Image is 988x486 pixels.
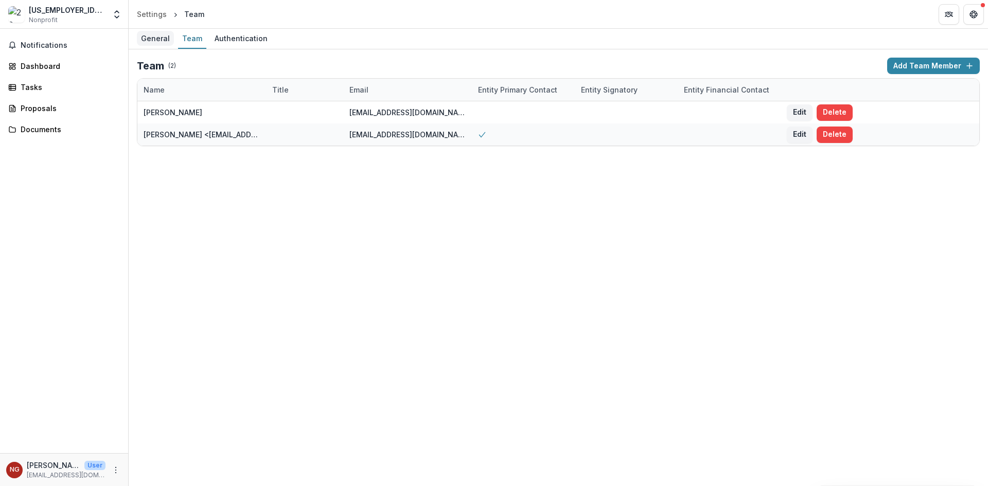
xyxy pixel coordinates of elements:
[21,124,116,135] div: Documents
[678,84,775,95] div: Entity Financial Contact
[4,79,124,96] a: Tasks
[887,58,980,74] button: Add Team Member
[575,84,644,95] div: Entity Signatory
[4,100,124,117] a: Proposals
[8,6,25,23] img: 20-1209865
[137,84,171,95] div: Name
[137,9,167,20] div: Settings
[4,121,124,138] a: Documents
[349,129,466,140] div: [EMAIL_ADDRESS][DOMAIN_NAME]
[178,29,206,49] a: Team
[472,84,563,95] div: Entity Primary Contact
[27,460,80,471] p: [PERSON_NAME]
[963,4,984,25] button: Get Help
[575,79,678,101] div: Entity Signatory
[168,61,176,70] p: ( 2 )
[137,29,174,49] a: General
[266,79,343,101] div: Title
[343,79,472,101] div: Email
[29,5,105,15] div: [US_EMPLOYER_IDENTIFICATION_NUMBER]
[184,9,204,20] div: Team
[27,471,105,480] p: [EMAIL_ADDRESS][DOMAIN_NAME]
[472,79,575,101] div: Entity Primary Contact
[133,7,208,22] nav: breadcrumb
[144,107,202,118] div: [PERSON_NAME]
[10,466,20,473] div: Nesa Grider
[210,29,272,49] a: Authentication
[110,464,122,476] button: More
[21,61,116,71] div: Dashboard
[137,31,174,46] div: General
[817,127,853,143] button: Delete
[110,4,124,25] button: Open entity switcher
[349,107,466,118] div: [EMAIL_ADDRESS][DOMAIN_NAME]
[939,4,959,25] button: Partners
[21,82,116,93] div: Tasks
[137,79,266,101] div: Name
[84,461,105,470] p: User
[133,7,171,22] a: Settings
[343,84,375,95] div: Email
[787,104,813,121] button: Edit
[144,129,260,140] div: [PERSON_NAME] <[EMAIL_ADDRESS][DOMAIN_NAME]
[21,41,120,50] span: Notifications
[178,31,206,46] div: Team
[787,127,813,143] button: Edit
[137,60,164,72] h2: Team
[4,37,124,53] button: Notifications
[266,84,295,95] div: Title
[29,15,58,25] span: Nonprofit
[817,104,853,121] button: Delete
[678,79,781,101] div: Entity Financial Contact
[210,31,272,46] div: Authentication
[4,58,124,75] a: Dashboard
[21,103,116,114] div: Proposals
